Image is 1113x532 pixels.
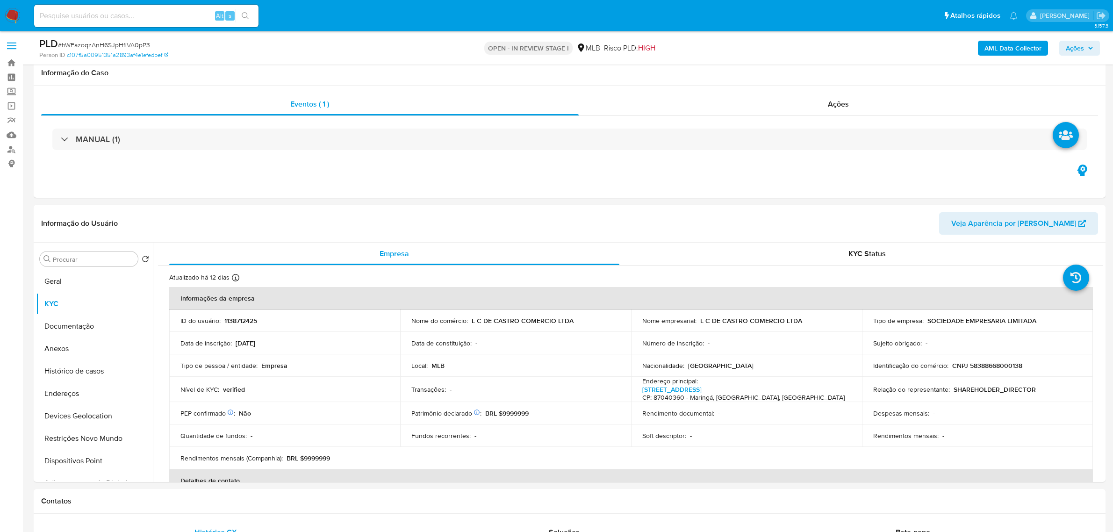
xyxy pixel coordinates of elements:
button: Documentação [36,315,153,338]
h1: Informação do Usuário [41,219,118,228]
p: - [475,339,477,347]
p: BRL $9999999 [287,454,330,462]
p: Rendimentos mensais : [873,431,939,440]
p: Relação do representante : [873,385,950,394]
span: Ações [1066,41,1084,56]
p: - [474,431,476,440]
p: Fundos recorrentes : [411,431,471,440]
input: Pesquise usuários ou casos... [34,10,259,22]
button: Devices Geolocation [36,405,153,427]
span: Risco PLD: [604,43,655,53]
h1: Contatos [41,496,1098,506]
button: Histórico de casos [36,360,153,382]
p: Rendimento documental : [642,409,714,417]
p: - [933,409,935,417]
button: Geral [36,270,153,293]
p: 1138712425 [224,316,257,325]
h3: MANUAL (1) [76,134,120,144]
h4: CP: 87040360 - Maringá, [GEOGRAPHIC_DATA], [GEOGRAPHIC_DATA] [642,394,845,402]
span: Eventos ( 1 ) [290,99,329,109]
b: PLD [39,36,58,51]
p: Tipo de empresa : [873,316,924,325]
a: Sair [1096,11,1106,21]
p: - [718,409,720,417]
p: L C DE CASTRO COMERCIO LTDA [700,316,802,325]
p: Não [239,409,251,417]
button: Endereços [36,382,153,405]
button: Adiantamentos de Dinheiro [36,472,153,495]
p: Data de constituição : [411,339,472,347]
p: Local : [411,361,428,370]
th: Detalhes de contato [169,469,1093,492]
p: Patrimônio declarado : [411,409,481,417]
p: Número de inscrição : [642,339,704,347]
p: CNPJ 58388668000138 [952,361,1022,370]
p: Identificação do comércio : [873,361,948,370]
b: AML Data Collector [984,41,1041,56]
p: verified [223,385,245,394]
span: Alt [216,11,223,20]
input: Procurar [53,255,134,264]
p: OPEN - IN REVIEW STAGE I [484,42,573,55]
p: Rendimentos mensais (Companhia) : [180,454,283,462]
button: Veja Aparência por [PERSON_NAME] [939,212,1098,235]
span: KYC Status [848,248,886,259]
button: AML Data Collector [978,41,1048,56]
span: HIGH [638,43,655,53]
p: Nacionalidade : [642,361,684,370]
p: Endereço principal : [642,377,698,385]
p: L C DE CASTRO COMERCIO LTDA [472,316,574,325]
p: Data de inscrição : [180,339,232,347]
p: ID do usuário : [180,316,221,325]
p: Despesas mensais : [873,409,929,417]
h1: Informação do Caso [41,68,1098,78]
div: MLB [576,43,600,53]
p: - [708,339,710,347]
p: - [450,385,452,394]
p: BRL $9999999 [485,409,529,417]
span: s [229,11,231,20]
p: Quantidade de fundos : [180,431,247,440]
p: PEP confirmado : [180,409,235,417]
p: Nível de KYC : [180,385,219,394]
span: Empresa [380,248,409,259]
button: Procurar [43,255,51,263]
p: Nome empresarial : [642,316,697,325]
button: Restrições Novo Mundo [36,427,153,450]
p: MLB [431,361,445,370]
p: Nome do comércio : [411,316,468,325]
p: SHAREHOLDER_DIRECTOR [954,385,1036,394]
p: [DATE] [236,339,255,347]
p: - [926,339,927,347]
div: MANUAL (1) [52,129,1087,150]
a: Notificações [1010,12,1018,20]
a: [STREET_ADDRESS] [642,385,702,394]
p: Tipo de pessoa / entidade : [180,361,258,370]
p: Empresa [261,361,287,370]
span: Veja Aparência por [PERSON_NAME] [951,212,1076,235]
button: KYC [36,293,153,315]
button: Anexos [36,338,153,360]
p: jhonata.costa@mercadolivre.com [1040,11,1093,20]
p: - [690,431,692,440]
button: Ações [1059,41,1100,56]
p: SOCIEDADE EMPRESARIA LIMITADA [927,316,1036,325]
p: Sujeito obrigado : [873,339,922,347]
span: # hWFazoqzAnH6SJpHfiVA0pP3 [58,40,150,50]
a: c107f5a00951351a2893af4e1efedbef [67,51,168,59]
span: Ações [828,99,849,109]
p: Transações : [411,385,446,394]
b: Person ID [39,51,65,59]
p: Soft descriptor : [642,431,686,440]
span: Atalhos rápidos [950,11,1000,21]
p: [GEOGRAPHIC_DATA] [688,361,754,370]
button: Dispositivos Point [36,450,153,472]
p: Atualizado há 12 dias [169,273,230,282]
p: - [251,431,252,440]
button: Retornar ao pedido padrão [142,255,149,266]
button: search-icon [236,9,255,22]
p: - [942,431,944,440]
th: Informações da empresa [169,287,1093,309]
